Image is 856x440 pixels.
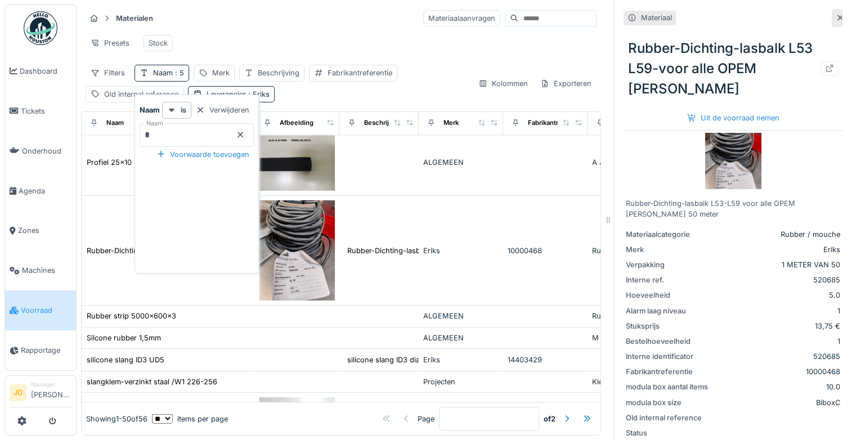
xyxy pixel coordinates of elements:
[20,66,71,77] span: Dashboard
[87,157,132,168] div: Profiel 25x10
[87,333,161,343] div: Silcone rubber 1,5mm
[149,38,168,48] div: Stock
[626,306,710,316] div: Alarm laag niveau
[87,354,164,365] div: silicone slang ID3 UD5
[10,384,26,401] li: JD
[191,102,254,118] div: Verwijderen
[715,321,840,331] div: 13,75 €
[259,200,335,301] img: Rubber-Dichting-lasbalk L53 L59-voor alle OPEM Eriks
[181,105,186,115] strong: is
[21,106,71,116] span: Tickets
[626,321,710,331] div: Stuksprijs
[423,376,499,387] div: Projecten
[19,186,71,196] span: Agenda
[364,118,402,128] div: Beschrijving
[423,311,499,321] div: ALGEMEEN
[87,311,176,321] div: Rubber strip 5000x600x3
[328,68,392,78] div: Fabrikantreferentie
[626,275,710,285] div: Interne ref.
[626,198,840,219] div: Rubber-Dichting-lasbalk L53-L59 voor alle OPEM [PERSON_NAME] 50 meter
[816,397,840,408] div: BiboxC
[106,118,124,128] div: Naam
[535,75,597,92] div: Exporteren
[86,65,130,81] div: Filters
[423,354,499,365] div: Eriks
[626,366,710,377] div: Fabrikantreferentie
[826,381,840,392] div: 10.0
[544,414,555,424] strong: of 2
[24,11,57,45] img: Badge_color-CXgf-gQk.svg
[626,381,710,392] div: modula box aantal items
[626,336,710,347] div: Bestelhoeveelheid
[715,244,840,255] div: Eriks
[715,366,840,377] div: 10000468
[87,245,319,256] div: Rubber-Dichting-lasbalk L53 L59-voor alle OPEM [PERSON_NAME]
[592,333,667,343] div: M dichtingen
[22,265,71,276] span: Machines
[423,333,499,343] div: ALGEMEEN
[715,306,840,316] div: 1
[626,229,710,240] div: Materiaalcategorie
[280,118,313,128] div: Afbeelding
[473,75,533,92] div: Kolommen
[423,10,500,26] div: Materiaalaanvragen
[153,68,184,78] div: Naam
[626,259,710,270] div: Verpakking
[508,354,583,365] div: 14403429
[152,414,228,424] div: items per page
[641,12,672,23] div: Materiaal
[347,245,526,256] div: Rubber-Dichting-lasbalk L53-L59 voor alle OPEM ...
[144,119,165,128] label: Naam
[624,34,842,104] div: Rubber-Dichting-lasbalk L53 L59-voor alle OPEM [PERSON_NAME]
[715,275,840,285] div: 520685
[259,134,335,191] img: Profiel 25x10
[626,397,710,408] div: modula box size
[152,147,254,162] div: Voorwaarde toevoegen
[423,157,499,168] div: ALGEMEEN
[715,229,840,240] div: Rubber / mouche
[683,110,784,125] div: Uit de voorraad nemen
[21,305,71,316] span: Voorraad
[347,354,434,365] div: silicone slang ID3 dia 3/5
[592,311,667,321] div: Rubber / mouche
[86,35,135,51] div: Presets
[87,376,217,387] div: slangklem-verzinkt staal /W1 226-256
[21,345,71,356] span: Rapportage
[626,351,710,362] div: Interne identificator
[705,133,761,189] img: Rubber-Dichting-lasbalk L53 L59-voor alle OPEM Eriks
[715,259,840,270] div: 1 METER VAN 50
[508,245,583,256] div: 10000468
[592,245,667,256] div: Rubber / mouche
[715,336,840,347] div: 1
[626,428,710,438] div: Status
[626,244,710,255] div: Merk
[31,380,71,389] div: Manager
[592,376,667,387] div: Klemmen
[86,414,147,424] div: Showing 1 - 50 of 56
[423,245,499,256] div: Eriks
[212,68,230,78] div: Merk
[626,412,710,423] div: Old internal reference
[111,13,158,24] strong: Materialen
[207,89,270,100] div: Leverancier
[592,157,667,168] div: A Algemeen
[258,68,299,78] div: Beschrijving
[528,118,586,128] div: Fabrikantreferentie
[626,290,710,300] div: Hoeveelheid
[104,89,178,100] div: Old internal reference
[22,146,71,156] span: Onderhoud
[246,90,270,98] span: : Eriks
[443,118,459,128] div: Merk
[31,380,71,405] li: [PERSON_NAME]
[715,351,840,362] div: 520685
[140,105,160,115] strong: Naam
[418,414,434,424] div: Page
[18,225,71,236] span: Zones
[715,290,840,300] div: 5.0
[173,69,184,77] span: : 5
